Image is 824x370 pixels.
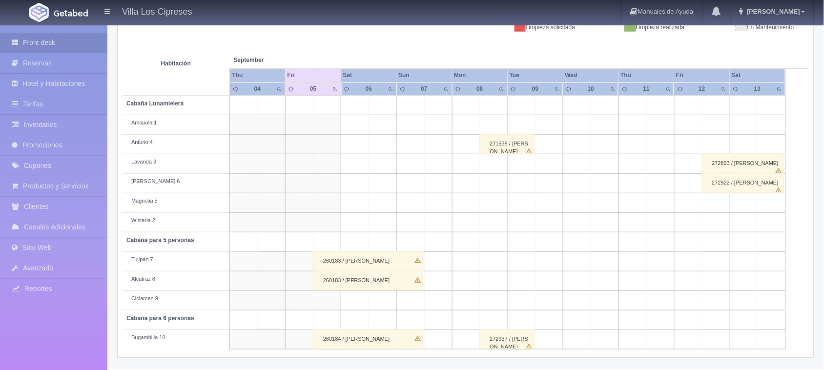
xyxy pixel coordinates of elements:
[229,69,285,82] th: Thu
[126,100,184,107] b: Cabaña Lunamielera
[126,237,194,244] b: Cabaña para 5 personas
[730,69,785,82] th: Sat
[396,69,452,82] th: Sun
[694,85,711,93] div: 12
[582,23,692,32] div: Limpieza realizada
[161,60,191,67] strong: Habitación
[122,5,192,17] h4: Villa Los Cipreses
[702,173,785,193] div: 272922 / [PERSON_NAME]
[126,217,226,225] div: Wisteria 2
[416,85,433,93] div: 07
[749,85,766,93] div: 13
[29,3,49,22] img: Getabed
[313,329,423,349] div: 260184 / [PERSON_NAME]
[54,9,88,17] img: Getabed
[508,69,563,82] th: Tue
[249,85,266,93] div: 04
[360,85,377,93] div: 06
[479,329,535,349] div: 272937 / [PERSON_NAME]
[702,154,785,173] div: 272893 / [PERSON_NAME]
[126,197,226,205] div: Magnolia 5
[285,69,341,82] th: Fri
[126,334,226,342] div: Bugambilia 10
[479,134,535,154] div: 271538 / [PERSON_NAME]
[126,119,226,127] div: Amapola 1
[313,271,423,290] div: 260183 / [PERSON_NAME]
[126,158,226,166] div: Lavanda 3
[126,295,226,303] div: Ciclamen 9
[126,275,226,283] div: Alcatraz 8
[563,69,619,82] th: Wed
[126,315,194,322] b: Cabaña para 6 personas
[582,85,599,93] div: 10
[126,256,226,264] div: Tulipan 7
[744,8,800,15] span: [PERSON_NAME]
[126,178,226,185] div: [PERSON_NAME] 6
[126,139,226,146] div: Anturio 4
[638,85,655,93] div: 11
[341,69,397,82] th: Sat
[674,69,730,82] th: Fri
[473,23,582,32] div: Limpieza solicitada
[305,85,322,93] div: 05
[692,23,802,32] div: En Mantenimiento
[313,251,423,271] div: 260183 / [PERSON_NAME]
[618,69,674,82] th: Thu
[527,85,544,93] div: 09
[233,56,337,64] span: September
[452,69,508,82] th: Mon
[472,85,489,93] div: 08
